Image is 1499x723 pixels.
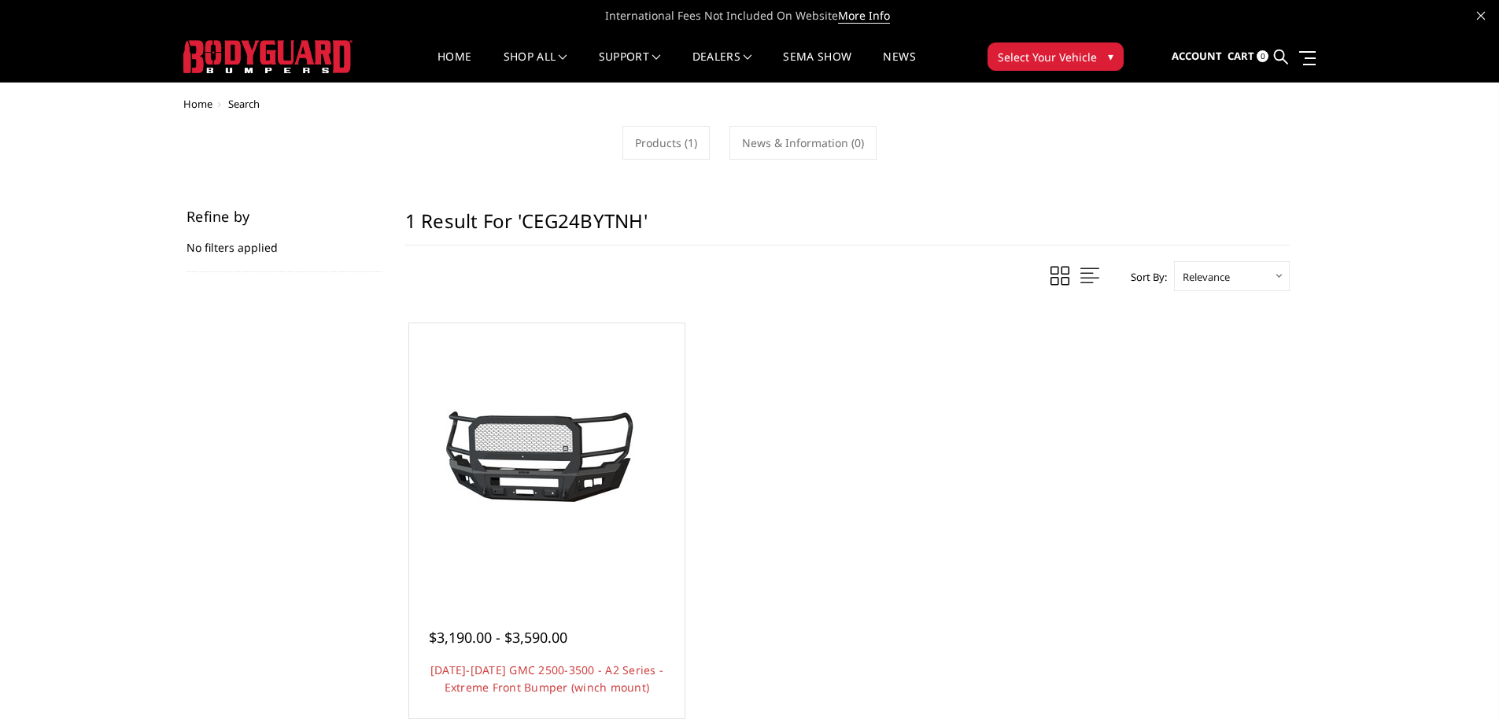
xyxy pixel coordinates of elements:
[883,51,915,82] a: News
[998,49,1097,65] span: Select Your Vehicle
[504,51,567,82] a: shop all
[186,209,382,223] h5: Refine by
[1108,48,1113,65] span: ▾
[438,51,471,82] a: Home
[186,209,382,272] div: No filters applied
[1228,49,1254,63] span: Cart
[838,8,890,24] a: More Info
[1257,50,1268,62] span: 0
[729,126,877,160] a: News & Information (0)
[988,42,1124,71] button: Select Your Vehicle
[405,209,1290,245] h1: 1 result for 'CEG24BYTNH'
[622,126,710,160] a: Products (1)
[783,51,851,82] a: SEMA Show
[183,97,212,111] a: Home
[692,51,752,82] a: Dealers
[228,97,260,111] span: Search
[599,51,661,82] a: Support
[429,628,567,647] span: $3,190.00 - $3,590.00
[1122,265,1167,289] label: Sort By:
[1228,35,1268,78] a: Cart 0
[1172,49,1222,63] span: Account
[1172,35,1222,78] a: Account
[183,40,353,73] img: BODYGUARD BUMPERS
[430,662,663,695] a: [DATE]-[DATE] GMC 2500-3500 - A2 Series - Extreme Front Bumper (winch mount)
[413,327,681,595] a: 2024-2025 GMC 2500-3500 - A2 Series - Extreme Front Bumper (winch mount) 2024-2025 GMC 2500-3500 ...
